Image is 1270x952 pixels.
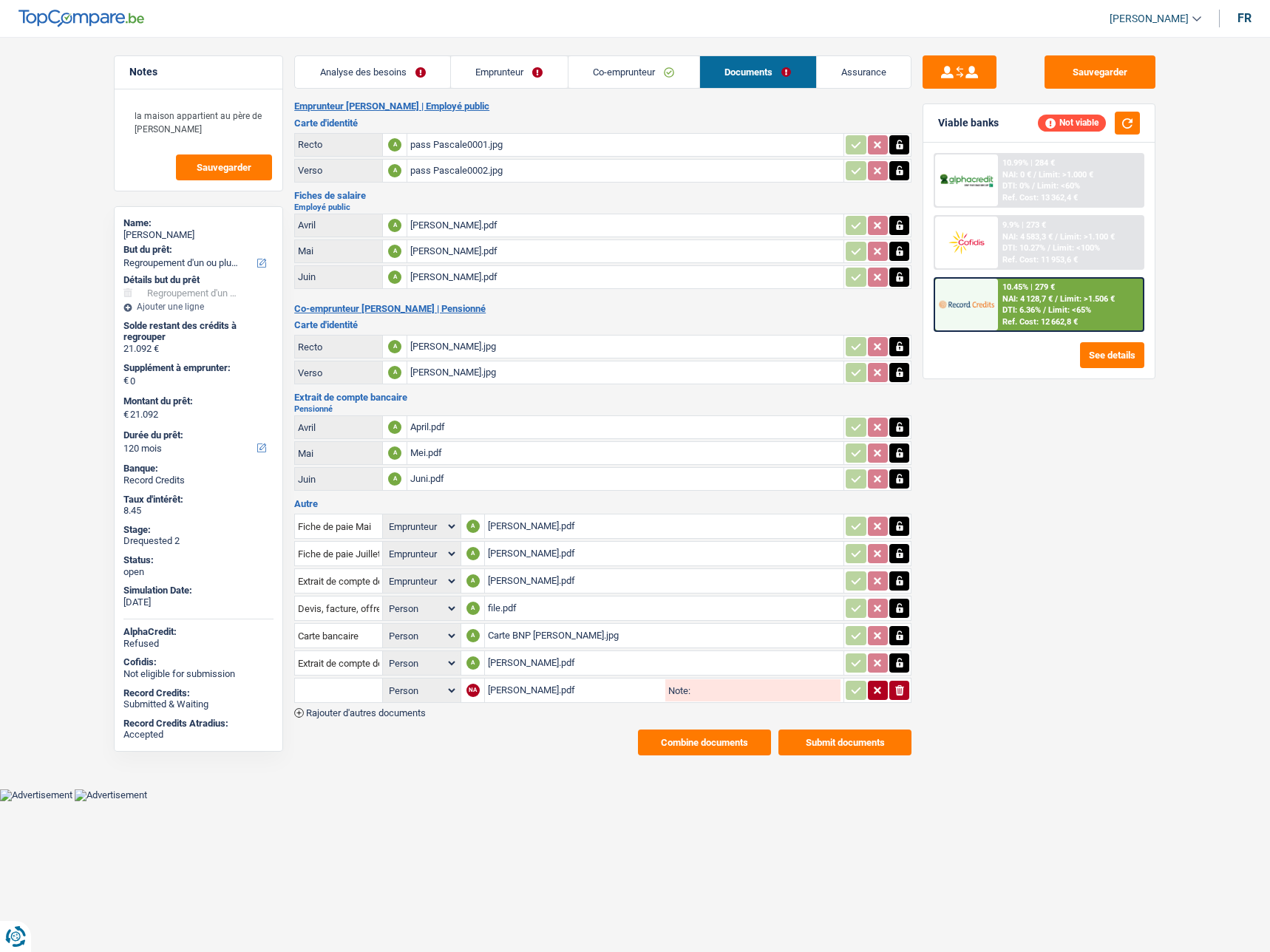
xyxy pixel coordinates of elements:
[298,341,379,353] div: Recto
[294,392,911,402] h3: Extrait de compte bancaire
[294,118,911,128] h3: Carte d'identité
[123,596,274,608] div: [DATE]
[123,429,271,441] label: Durée du prêt:
[388,340,401,353] div: A
[298,422,379,433] div: Avril
[939,228,994,256] img: Cofidis
[1053,243,1100,253] span: Limit: <100%
[1002,317,1078,327] div: Ref. Cost: 12 662,8 €
[1098,7,1201,31] a: [PERSON_NAME]
[123,463,274,475] div: Banque:
[1002,294,1053,304] span: NAI: 4 128,7 €
[410,442,841,464] div: Mei.pdf
[123,626,274,638] div: AlphaCredit:
[123,585,274,596] div: Simulation Date:
[1038,115,1106,131] div: Not viable
[1043,305,1046,315] span: /
[123,229,274,241] div: [PERSON_NAME]
[129,66,268,78] h5: Notes
[466,547,480,560] div: A
[410,468,841,490] div: Juni.pdf
[123,274,274,286] div: Détails but du prêt
[1002,305,1041,315] span: DTI: 6.36%
[568,56,699,88] a: Co-emprunteur
[466,520,480,533] div: A
[388,219,401,232] div: A
[294,499,911,509] h3: Autre
[123,687,274,699] div: Record Credits:
[176,154,272,180] button: Sauvegarder
[294,203,911,211] h2: Employé public
[123,475,274,486] div: Record Credits
[123,302,274,312] div: Ajouter une ligne
[388,472,401,486] div: A
[298,271,379,282] div: Juin
[410,336,841,358] div: [PERSON_NAME].jpg
[298,474,379,485] div: Juin
[817,56,911,88] a: Assurance
[1002,220,1046,230] div: 9.9% | 273 €
[938,117,999,129] div: Viable banks
[778,730,911,755] button: Submit documents
[197,163,251,172] span: Sauvegarder
[388,245,401,258] div: A
[488,543,841,565] div: [PERSON_NAME].pdf
[410,416,841,438] div: April.pdf
[1002,170,1031,180] span: NAI: 0 €
[123,244,271,256] label: But du prêt:
[1002,232,1053,242] span: NAI: 4 583,3 €
[1060,232,1115,242] span: Limit: >1.100 €
[123,554,274,566] div: Status:
[410,240,841,262] div: [PERSON_NAME].pdf
[306,708,426,718] span: Rajouter d'autres documents
[488,597,841,619] div: file.pdf
[123,668,274,680] div: Not eligible for submission
[466,629,480,642] div: A
[1055,232,1058,242] span: /
[388,138,401,152] div: A
[123,535,274,547] div: Drequested 2
[1110,13,1189,25] span: [PERSON_NAME]
[1045,55,1155,89] button: Sauvegarder
[410,134,841,156] div: pass Pascale0001.jpg
[123,320,274,343] div: Solde restant des crédits à regrouper
[388,271,401,284] div: A
[1055,294,1058,304] span: /
[123,409,129,421] span: €
[1002,255,1078,265] div: Ref. Cost: 11 953,6 €
[294,101,911,112] h2: Emprunteur [PERSON_NAME] | Employé public
[488,652,841,674] div: [PERSON_NAME].pdf
[1080,342,1144,368] button: See details
[298,139,379,150] div: Recto
[123,566,274,578] div: open
[298,165,379,176] div: Verso
[1048,305,1091,315] span: Limit: <65%
[488,679,662,701] div: [PERSON_NAME].pdf
[294,191,911,200] h3: Fiches de salaire
[388,164,401,177] div: A
[466,574,480,588] div: A
[1037,181,1080,191] span: Limit: <60%
[123,638,274,650] div: Refused
[700,56,816,88] a: Documents
[123,718,274,730] div: Record Credits Atradius:
[123,729,274,741] div: Accepted
[488,570,841,592] div: [PERSON_NAME].pdf
[123,494,274,506] div: Taux d'intérêt:
[18,10,144,27] img: TopCompare Logo
[388,366,401,379] div: A
[123,217,274,229] div: Name:
[665,686,690,696] label: Note:
[123,698,274,710] div: Submitted & Waiting
[939,172,994,189] img: AlphaCredit
[410,361,841,384] div: [PERSON_NAME].jpg
[466,656,480,670] div: A
[466,684,480,697] div: NA
[75,789,147,801] img: Advertisement
[295,56,450,88] a: Analyse des besoins
[123,343,274,355] div: 21.092 €
[939,290,994,318] img: Record Credits
[123,656,274,668] div: Cofidis:
[294,405,911,413] h2: Pensionné
[466,602,480,615] div: A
